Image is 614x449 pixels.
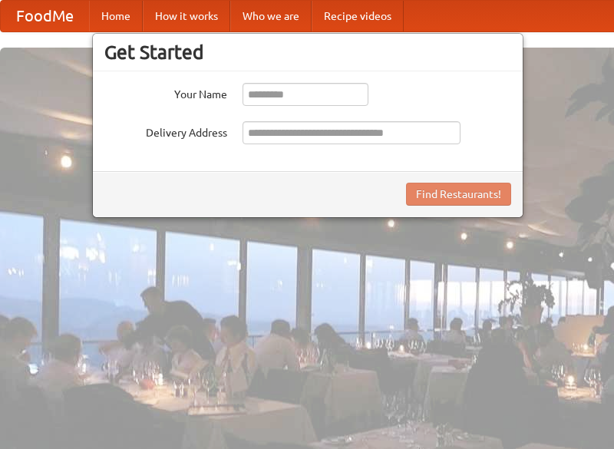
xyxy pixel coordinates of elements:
a: FoodMe [1,1,89,31]
button: Find Restaurants! [406,183,511,206]
a: Recipe videos [312,1,404,31]
label: Your Name [104,83,227,102]
label: Delivery Address [104,121,227,140]
a: Home [89,1,143,31]
a: How it works [143,1,230,31]
a: Who we are [230,1,312,31]
h3: Get Started [104,41,511,64]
